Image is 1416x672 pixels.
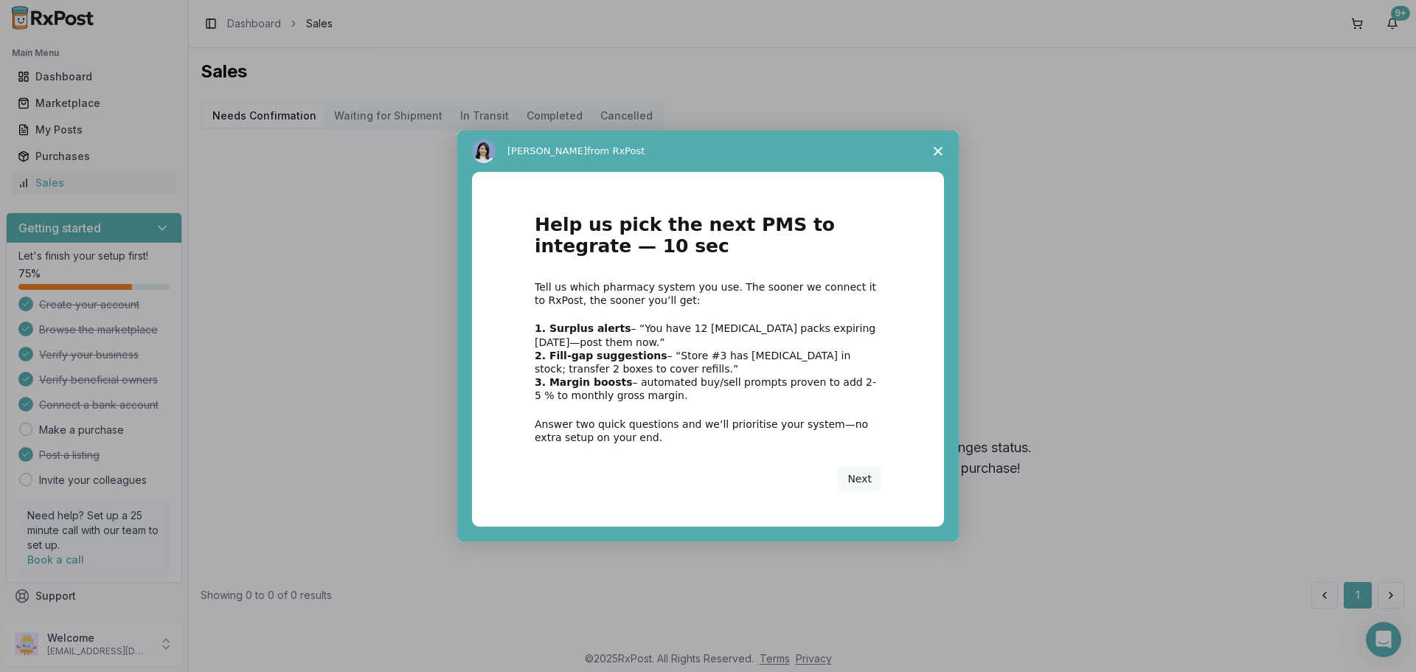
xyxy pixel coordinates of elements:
[472,139,496,163] img: Profile image for Alice
[507,145,587,156] span: [PERSON_NAME]
[535,322,881,348] div: – “You have 12 [MEDICAL_DATA] packs expiring [DATE]—post them now.”
[838,466,881,491] button: Next
[587,145,645,156] span: from RxPost
[535,280,881,307] div: Tell us which pharmacy system you use. The sooner we connect it to RxPost, the sooner you’ll get:
[535,215,881,266] h1: Help us pick the next PMS to integrate — 10 sec
[535,376,633,388] b: 3. Margin boosts
[535,322,631,334] b: 1. Surplus alerts
[535,375,881,402] div: – automated buy/sell prompts proven to add 2-5 % to monthly gross margin.
[535,349,881,375] div: – “Store #3 has [MEDICAL_DATA] in stock; transfer 2 boxes to cover refills.”
[535,350,667,361] b: 2. Fill-gap suggestions
[917,131,959,172] span: Close survey
[535,418,881,444] div: Answer two quick questions and we’ll prioritise your system—no extra setup on your end.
